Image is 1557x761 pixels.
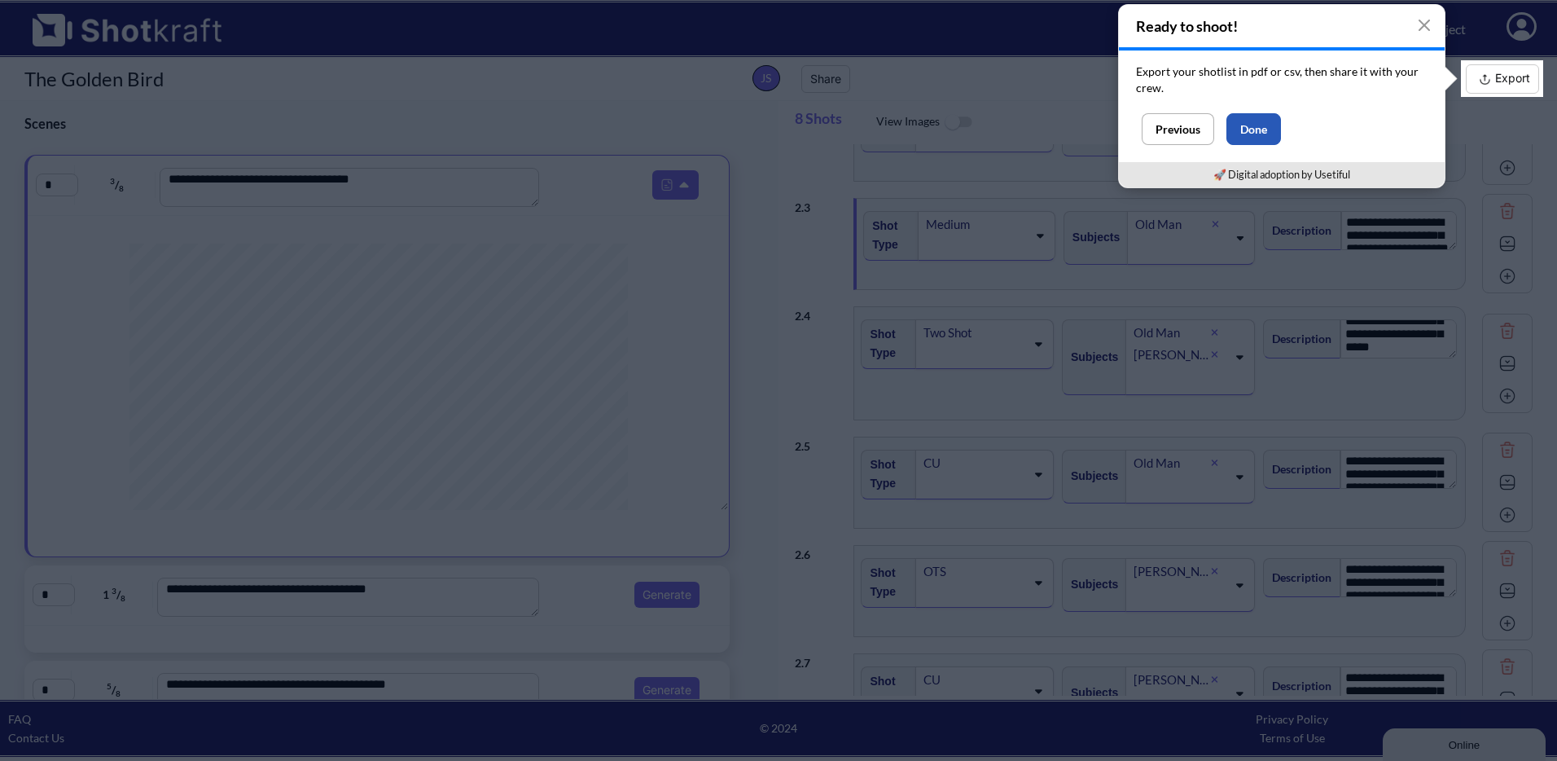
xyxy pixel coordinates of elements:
[1213,168,1350,181] a: 🚀 Digital adoption by Usetiful
[1136,64,1428,96] p: Export your shotlist in pdf or csv, then share it with your crew.
[1119,5,1445,47] h4: Ready to shoot!
[1475,69,1495,90] img: Export Icon
[1142,113,1214,145] button: Previous
[1466,64,1539,94] button: Export
[12,14,151,26] div: Online
[1226,113,1281,145] button: Done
